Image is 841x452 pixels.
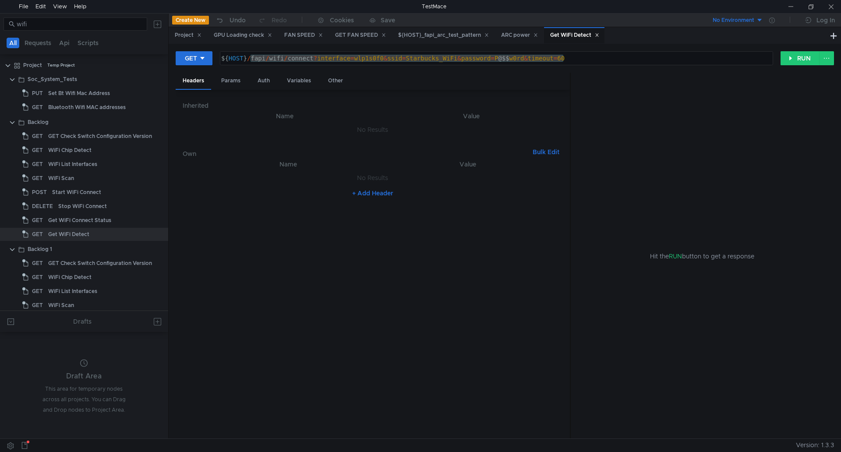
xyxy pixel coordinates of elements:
[209,14,252,27] button: Undo
[32,285,43,298] span: GET
[32,271,43,284] span: GET
[176,51,212,65] button: GET
[32,130,43,143] span: GET
[280,73,318,89] div: Variables
[330,15,354,25] div: Cookies
[251,73,277,89] div: Auth
[357,174,388,182] nz-embed-empty: No Results
[48,285,97,298] div: WiFi List Interfaces
[380,111,563,121] th: Value
[28,116,49,129] div: Backlog
[23,59,42,72] div: Project
[48,299,74,312] div: WiFi Scan
[190,111,380,121] th: Name
[48,130,152,143] div: GET Check Switch Configuration Version
[702,13,763,27] button: No Environment
[32,158,43,171] span: GET
[214,73,247,89] div: Params
[32,214,43,227] span: GET
[58,200,107,213] div: Stop WiFi Connect
[17,19,142,29] input: Search...
[22,38,54,48] button: Requests
[48,271,92,284] div: WiFi Chip Detect
[7,38,19,48] button: All
[32,200,53,213] span: DELETE
[28,73,77,86] div: Soc_System_Tests
[48,172,74,185] div: WiFi Scan
[284,31,323,40] div: FAN SPEED
[183,100,563,111] h6: Inherited
[252,14,293,27] button: Redo
[230,15,246,25] div: Undo
[32,257,43,270] span: GET
[75,38,101,48] button: Scripts
[32,299,43,312] span: GET
[48,257,152,270] div: GET Check Switch Configuration Version
[73,316,92,327] div: Drafts
[529,147,563,157] button: Bulk Edit
[32,87,43,100] span: PUT
[172,16,209,25] button: Create New
[816,15,835,25] div: Log In
[176,73,211,90] div: Headers
[185,53,197,63] div: GET
[214,31,272,40] div: GPU Loading check
[47,59,75,72] div: Temp Project
[669,252,682,260] span: RUN
[349,188,397,198] button: + Add Header
[32,172,43,185] span: GET
[32,101,43,114] span: GET
[48,158,97,171] div: WiFi List Interfaces
[48,101,126,114] div: Bluetooth Wifi MAC addresses
[48,214,111,227] div: Get WiFi Connect Status
[796,439,834,452] span: Version: 1.3.3
[321,73,350,89] div: Other
[550,31,599,40] div: Get WiFi Detect
[28,243,52,256] div: Backlog 1
[650,251,754,261] span: Hit the button to get a response
[381,17,395,23] div: Save
[175,31,201,40] div: Project
[398,31,489,40] div: ${HOST}_fapi_arc_test_pattern
[32,228,43,241] span: GET
[52,186,101,199] div: Start WiFi Connect
[713,16,754,25] div: No Environment
[501,31,538,40] div: ARC power
[272,15,287,25] div: Redo
[48,87,110,100] div: Set Bt Wifi Mac Address
[48,144,92,157] div: WiFi Chip Detect
[32,144,43,157] span: GET
[57,38,72,48] button: Api
[32,186,47,199] span: POST
[379,159,556,169] th: Value
[183,148,529,159] h6: Own
[357,126,388,134] nz-embed-empty: No Results
[781,51,820,65] button: RUN
[48,228,89,241] div: Get WiFi Detect
[197,159,379,169] th: Name
[335,31,386,40] div: GET FAN SPEED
